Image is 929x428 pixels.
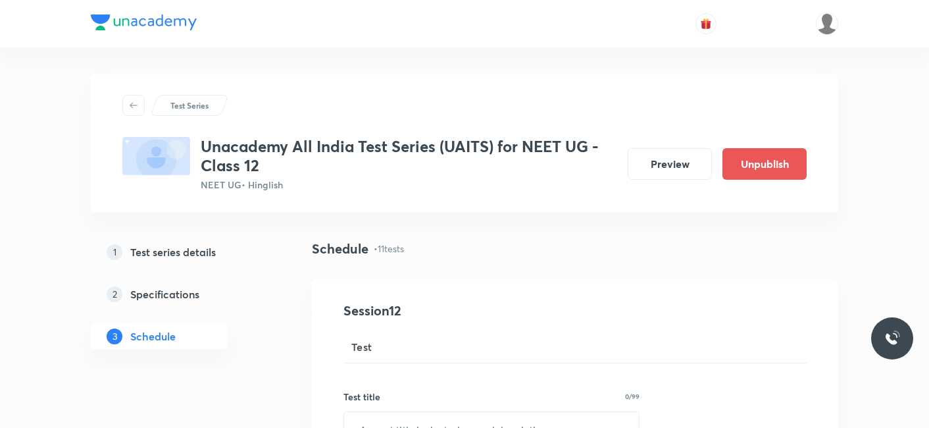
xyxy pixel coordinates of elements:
a: 2Specifications [91,281,270,308]
img: fallback-thumbnail.png [122,137,190,175]
button: avatar [695,13,716,34]
p: NEET UG • Hinglish [201,178,617,192]
h4: Schedule [312,239,368,259]
img: ttu [884,331,900,346]
h5: Test series details [130,244,216,260]
h6: Test title [343,390,380,404]
h5: Specifications [130,286,199,302]
p: 2 [107,286,122,302]
h4: Session 12 [343,301,584,321]
button: Preview [628,148,712,180]
p: 0/99 [625,393,640,400]
button: Unpublish [722,148,807,180]
p: 1 [107,244,122,260]
span: Test [351,339,372,355]
p: 3 [107,329,122,344]
a: 1Test series details [91,239,270,265]
img: avatar [700,18,712,30]
p: Test Series [170,99,209,111]
img: Hemantha Baskaran [816,13,838,35]
h5: Schedule [130,329,176,344]
h3: Unacademy All India Test Series (UAITS) for NEET UG - Class 12 [201,137,617,175]
a: Company Logo [91,14,197,34]
img: Company Logo [91,14,197,30]
p: • 11 tests [374,242,404,255]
